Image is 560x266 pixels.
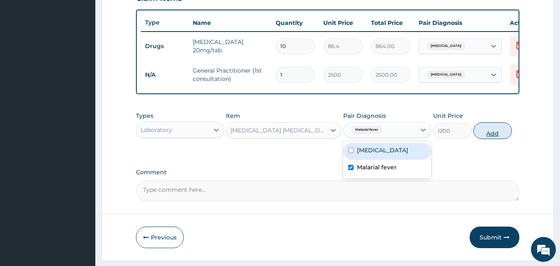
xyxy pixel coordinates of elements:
label: Unit Price [433,112,463,120]
span: [MEDICAL_DATA] [427,71,465,79]
div: Laboratory [141,126,172,134]
button: Submit [470,227,519,248]
th: Pair Diagnosis [415,15,506,31]
label: Comment [136,169,520,176]
span: Malarial fever [351,126,382,134]
td: General Practitioner (1st consultation) [189,62,272,87]
label: [MEDICAL_DATA] [357,146,408,154]
div: Chat with us now [43,46,139,57]
th: Unit Price [319,15,367,31]
button: Add [473,122,512,139]
button: Previous [136,227,184,248]
div: [MEDICAL_DATA] [MEDICAL_DATA] (MP) [230,126,327,134]
label: Types [136,112,153,120]
th: Total Price [367,15,415,31]
div: Minimize live chat window [136,4,156,24]
th: Name [189,15,272,31]
img: d_794563401_company_1708531726252_794563401 [15,41,34,62]
th: Type [141,15,189,30]
label: Pair Diagnosis [343,112,386,120]
th: Actions [506,15,547,31]
label: Item [226,112,240,120]
td: [MEDICAL_DATA] 20mg/tab [189,34,272,59]
span: We're online! [48,80,114,164]
th: Quantity [272,15,319,31]
textarea: Type your message and hit 'Enter' [4,178,158,207]
span: [MEDICAL_DATA] [427,42,465,50]
td: Drugs [141,39,189,54]
td: N/A [141,67,189,83]
label: Malarial fever [357,163,397,171]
